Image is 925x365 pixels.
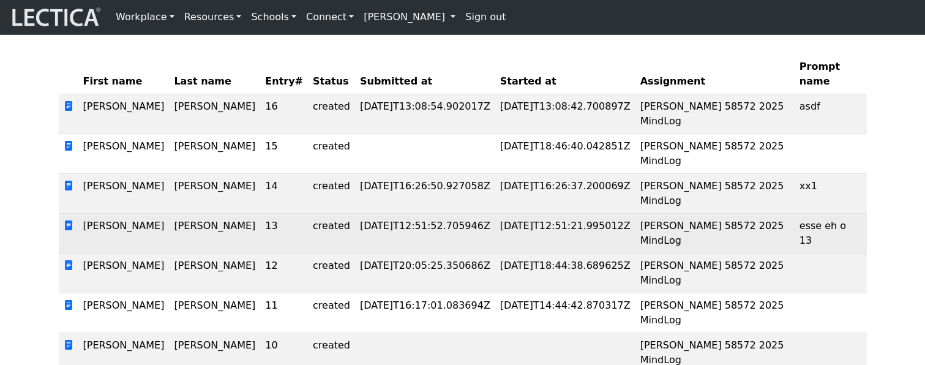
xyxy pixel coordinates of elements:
[169,293,260,333] td: [PERSON_NAME]
[9,6,101,29] img: lecticalive
[78,55,170,94] th: First name
[169,55,260,94] th: Last name
[260,174,308,214] td: 14
[635,214,795,254] td: [PERSON_NAME] 58572 2025 MindLog
[260,293,308,333] td: 11
[308,174,355,214] td: created
[635,55,795,94] th: Assignment
[78,293,170,333] td: [PERSON_NAME]
[260,254,308,293] td: 12
[460,5,511,29] a: Sign out
[359,5,460,29] a: [PERSON_NAME]
[635,134,795,174] td: [PERSON_NAME] 58572 2025 MindLog
[169,214,260,254] td: [PERSON_NAME]
[111,5,179,29] a: Workplace
[78,174,170,214] td: [PERSON_NAME]
[635,174,795,214] td: [PERSON_NAME] 58572 2025 MindLog
[260,214,308,254] td: 13
[64,140,73,152] span: view
[169,174,260,214] td: [PERSON_NAME]
[64,100,73,112] span: view
[78,94,170,134] td: [PERSON_NAME]
[795,94,867,134] td: asdf
[64,260,73,271] span: view
[169,254,260,293] td: [PERSON_NAME]
[495,293,635,333] td: [DATE]T14:44:42.870317Z
[308,254,355,293] td: created
[78,254,170,293] td: [PERSON_NAME]
[355,94,495,134] td: [DATE]T13:08:54.902017Z
[355,214,495,254] td: [DATE]T12:51:52.705946Z
[260,55,308,94] th: Entry#
[495,174,635,214] td: [DATE]T16:26:37.200069Z
[260,94,308,134] td: 16
[169,94,260,134] td: [PERSON_NAME]
[308,214,355,254] td: created
[635,94,795,134] td: [PERSON_NAME] 58572 2025 MindLog
[308,94,355,134] td: created
[64,220,73,231] span: view
[308,55,355,94] th: Status
[260,134,308,174] td: 15
[355,174,495,214] td: [DATE]T16:26:50.927058Z
[355,254,495,293] td: [DATE]T20:05:25.350686Z
[635,254,795,293] td: [PERSON_NAME] 58572 2025 MindLog
[495,55,635,94] th: Started at
[64,339,73,351] span: view
[308,293,355,333] td: created
[495,94,635,134] td: [DATE]T13:08:42.700897Z
[64,180,73,192] span: view
[169,134,260,174] td: [PERSON_NAME]
[355,55,495,94] th: Submitted at
[308,134,355,174] td: created
[795,55,867,94] th: Prompt name
[78,134,170,174] td: [PERSON_NAME]
[179,5,247,29] a: Resources
[795,214,867,254] td: esse eh o 13
[78,214,170,254] td: [PERSON_NAME]
[495,254,635,293] td: [DATE]T18:44:38.689625Z
[495,134,635,174] td: [DATE]T18:46:40.042851Z
[301,5,359,29] a: Connect
[64,299,73,311] span: view
[795,174,867,214] td: xx1
[355,293,495,333] td: [DATE]T16:17:01.083694Z
[495,214,635,254] td: [DATE]T12:51:21.995012Z
[246,5,301,29] a: Schools
[635,293,795,333] td: [PERSON_NAME] 58572 2025 MindLog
